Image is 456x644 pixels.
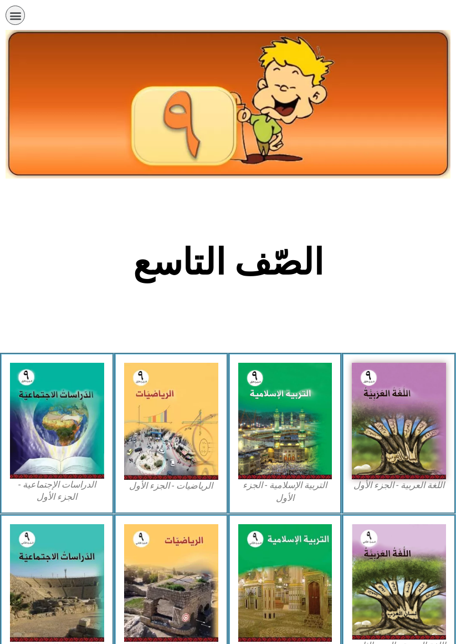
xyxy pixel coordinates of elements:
[352,479,446,491] figcaption: اللغة العربية - الجزء الأول​
[10,479,104,504] figcaption: الدراسات الإجتماعية - الجزء الأول​
[6,6,25,25] div: כפתור פתיחת תפריט
[238,479,332,504] figcaption: التربية الإسلامية - الجزء الأول
[124,480,218,492] figcaption: الرياضيات - الجزء الأول​
[45,241,411,284] h2: الصّف التاسع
